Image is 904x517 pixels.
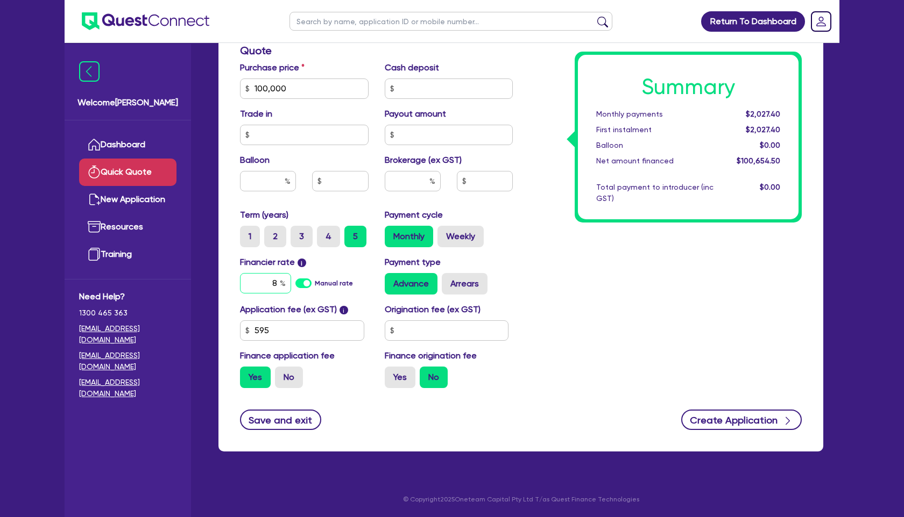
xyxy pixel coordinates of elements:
[77,96,178,109] span: Welcome [PERSON_NAME]
[385,154,462,167] label: Brokerage (ex GST)
[240,303,337,316] label: Application fee (ex GST)
[79,61,100,82] img: icon-menu-close
[385,273,437,295] label: Advance
[79,350,176,372] a: [EMAIL_ADDRESS][DOMAIN_NAME]
[588,182,722,204] div: Total payment to introducer (inc GST)
[737,156,780,165] span: $100,654.50
[79,377,176,399] a: [EMAIL_ADDRESS][DOMAIN_NAME]
[315,278,353,288] label: Manual rate
[240,410,321,430] button: Save and exit
[317,226,340,247] label: 4
[264,226,286,247] label: 2
[240,61,305,74] label: Purchase price
[701,11,805,32] a: Return To Dashboard
[79,131,176,159] a: Dashboard
[588,124,722,135] div: First instalment
[385,303,481,316] label: Origination fee (ex GST)
[340,306,348,314] span: i
[291,226,313,247] label: 3
[79,307,176,319] span: 1300 465 363
[240,226,260,247] label: 1
[442,273,488,295] label: Arrears
[385,349,477,362] label: Finance origination fee
[437,226,484,247] label: Weekly
[298,258,306,267] span: i
[275,367,303,388] label: No
[588,140,722,151] div: Balloon
[588,109,722,120] div: Monthly payments
[79,241,176,268] a: Training
[79,213,176,241] a: Resources
[807,8,835,35] a: Dropdown toggle
[760,183,780,191] span: $0.00
[88,220,101,233] img: resources
[240,44,513,57] h3: Quote
[746,125,780,134] span: $2,027.40
[588,155,722,167] div: Net amount financed
[240,107,272,120] label: Trade in
[385,367,415,388] label: Yes
[79,186,176,213] a: New Application
[240,154,270,167] label: Balloon
[79,159,176,186] a: Quick Quote
[681,410,802,430] button: Create Application
[385,256,441,269] label: Payment type
[289,12,612,31] input: Search by name, application ID or mobile number...
[746,110,780,118] span: $2,027.40
[344,226,366,247] label: 5
[88,166,101,178] img: quick-quote
[760,141,780,149] span: $0.00
[240,367,271,388] label: Yes
[211,494,831,504] p: © Copyright 2025 Oneteam Capital Pty Ltd T/as Quest Finance Technologies
[420,367,448,388] label: No
[385,107,446,120] label: Payout amount
[79,290,176,303] span: Need Help?
[88,193,101,206] img: new-application
[79,323,176,346] a: [EMAIL_ADDRESS][DOMAIN_NAME]
[596,74,780,100] h1: Summary
[385,209,443,221] label: Payment cycle
[385,61,439,74] label: Cash deposit
[385,226,433,247] label: Monthly
[240,256,306,269] label: Financier rate
[240,209,288,221] label: Term (years)
[88,248,101,261] img: training
[82,12,209,30] img: quest-connect-logo-blue
[240,349,335,362] label: Finance application fee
